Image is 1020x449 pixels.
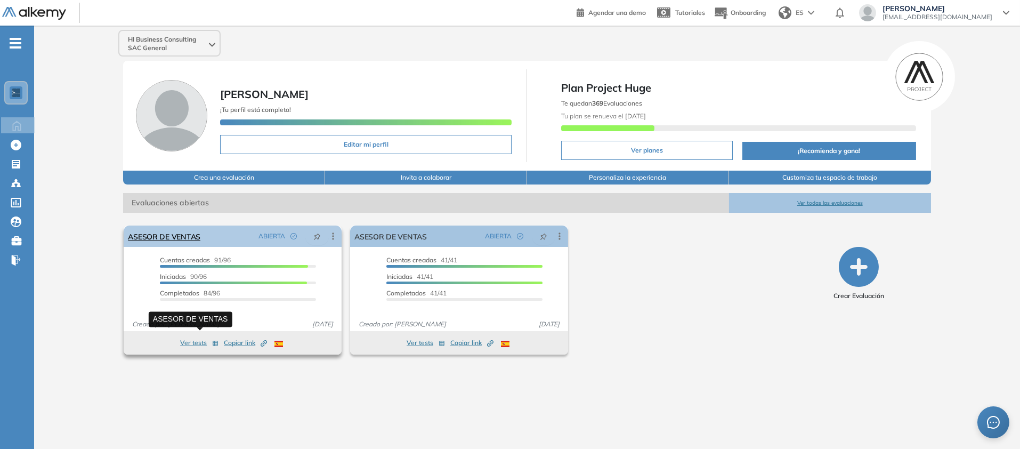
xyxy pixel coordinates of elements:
[729,193,931,213] button: Ver todas las evaluaciones
[354,319,450,329] span: Creado por: [PERSON_NAME]
[485,231,512,241] span: ABIERTA
[160,272,207,280] span: 90/96
[258,231,285,241] span: ABIERTA
[386,289,426,297] span: Completados
[535,319,564,329] span: [DATE]
[160,289,220,297] span: 84/96
[450,338,493,348] span: Copiar link
[313,232,321,240] span: pushpin
[386,256,436,264] span: Cuentas creadas
[386,272,412,280] span: Iniciadas
[290,233,297,239] span: check-circle
[224,338,267,348] span: Copiar link
[224,336,267,349] button: Copiar link
[517,233,523,239] span: check-circle
[180,336,218,349] button: Ver tests
[987,416,1000,429] span: message
[624,112,646,120] b: [DATE]
[450,336,493,349] button: Copiar link
[2,7,66,20] img: Logo
[354,226,427,247] a: ASESOR DE VENTAS
[561,141,733,160] button: Ver planes
[532,228,555,245] button: pushpin
[305,228,329,245] button: pushpin
[527,171,729,185] button: Personaliza la experiencia
[386,256,457,264] span: 41/41
[160,272,186,280] span: Iniciadas
[128,35,207,52] span: Hl Business Consulting SAC General
[10,42,21,44] i: -
[577,5,646,18] a: Agendar una demo
[149,311,232,327] div: ASESOR DE VENTAS
[123,171,325,185] button: Crea una evaluación
[561,112,646,120] span: Tu plan se renueva el
[561,99,642,107] span: Te quedan Evaluaciones
[407,336,445,349] button: Ver tests
[160,256,210,264] span: Cuentas creadas
[779,6,791,19] img: world
[833,291,884,301] span: Crear Evaluación
[742,142,916,160] button: ¡Recomienda y gana!
[220,106,291,114] span: ¡Tu perfil está completo!
[220,87,309,101] span: [PERSON_NAME]
[501,341,509,347] img: ESP
[561,80,916,96] span: Plan Project Huge
[714,2,766,25] button: Onboarding
[12,89,20,97] img: https://assets.alkemy.org/workspaces/1802/d452bae4-97f6-47ab-b3bf-1c40240bc960.jpg
[160,256,231,264] span: 91/96
[128,226,200,247] a: ASESOR DE VENTAS
[675,9,705,17] span: Tutoriales
[883,4,992,13] span: [PERSON_NAME]
[220,135,512,154] button: Editar mi perfil
[833,247,884,301] button: Crear Evaluación
[731,9,766,17] span: Onboarding
[883,13,992,21] span: [EMAIL_ADDRESS][DOMAIN_NAME]
[136,80,207,151] img: Foto de perfil
[729,171,931,185] button: Customiza tu espacio de trabajo
[128,319,224,329] span: Creado por: [PERSON_NAME]
[386,272,433,280] span: 41/41
[592,99,603,107] b: 369
[540,232,547,240] span: pushpin
[274,341,283,347] img: ESP
[808,11,814,15] img: arrow
[588,9,646,17] span: Agendar una demo
[308,319,337,329] span: [DATE]
[325,171,527,185] button: Invita a colaborar
[160,289,199,297] span: Completados
[123,193,729,213] span: Evaluaciones abiertas
[386,289,447,297] span: 41/41
[796,8,804,18] span: ES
